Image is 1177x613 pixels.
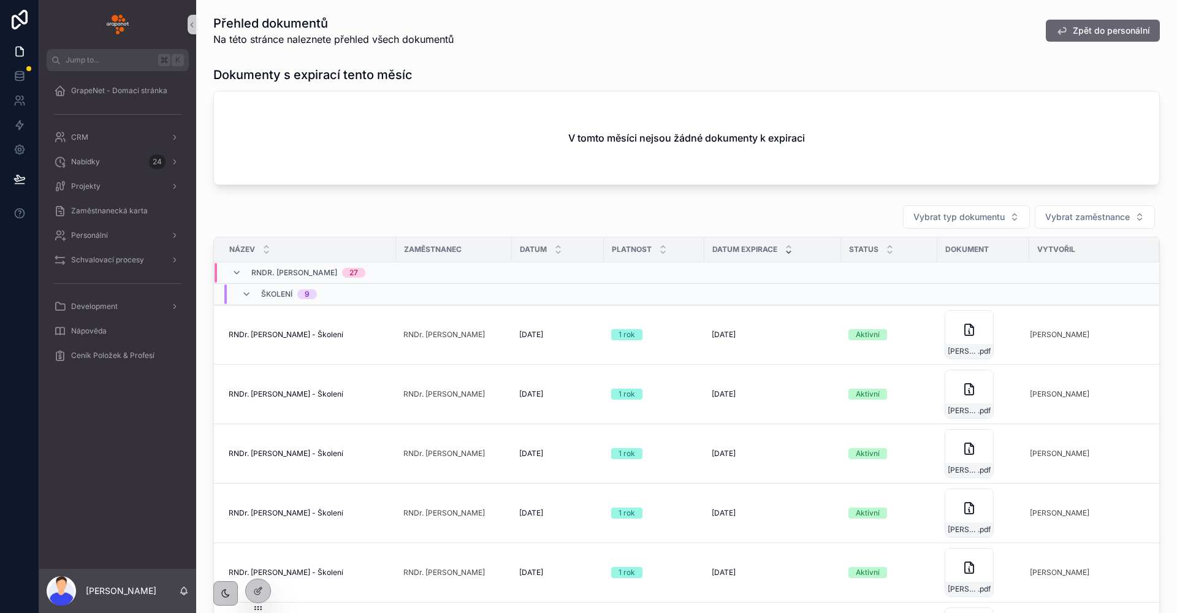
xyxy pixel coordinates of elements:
[856,567,880,578] div: Aktivní
[519,389,543,399] span: [DATE]
[71,255,144,265] span: Schvalovací procesy
[71,351,154,360] span: Ceník Položek & Profesí
[47,49,189,71] button: Jump to...K
[404,245,462,254] span: Zaměstnanec
[229,389,343,399] span: RNDr. [PERSON_NAME] - Školení
[47,151,189,173] a: Nabídky24
[66,55,153,65] span: Jump to...
[978,406,991,416] span: .pdf
[149,154,166,169] div: 24
[519,568,543,577] span: [DATE]
[978,465,991,475] span: .pdf
[403,449,485,459] a: RNDr. [PERSON_NAME]
[173,55,183,65] span: K
[71,326,107,336] span: Nápověda
[612,245,652,254] span: Platnost
[712,330,736,340] span: [DATE]
[403,568,485,577] a: RNDr. [PERSON_NAME]
[1045,211,1130,223] span: Vybrat zaměstnance
[71,302,118,311] span: Development
[712,449,736,459] span: [DATE]
[945,245,989,254] span: Dokument
[229,508,343,518] span: RNDr. [PERSON_NAME] - Školení
[712,508,736,518] span: [DATE]
[948,584,978,594] span: [PERSON_NAME]-Vala_GMP_2024
[107,15,129,34] img: App logo
[47,200,189,222] a: Zaměstnanecká karta
[1046,20,1160,42] button: Zpět do personální
[229,568,343,577] span: RNDr. [PERSON_NAME] - Školení
[1073,25,1150,37] span: Zpět do personální
[978,584,991,594] span: .pdf
[520,245,547,254] span: Datum
[619,448,635,459] div: 1 rok
[1035,205,1155,229] button: Select Button
[903,205,1030,229] button: Select Button
[1030,330,1089,340] a: [PERSON_NAME]
[619,508,635,519] div: 1 rok
[619,389,635,400] div: 1 rok
[47,295,189,318] a: Development
[213,15,454,32] h1: Přehled dokumentů
[856,508,880,519] div: Aktivní
[39,71,196,383] div: scrollable content
[349,268,358,278] div: 27
[519,330,543,340] span: [DATE]
[403,330,485,340] a: RNDr. [PERSON_NAME]
[86,585,156,597] p: [PERSON_NAME]
[856,448,880,459] div: Aktivní
[261,289,292,299] span: Školení
[948,406,978,416] span: [PERSON_NAME]-ochrana_2024
[712,389,736,399] span: [DATE]
[1030,449,1089,459] a: [PERSON_NAME]
[978,346,991,356] span: .pdf
[619,329,635,340] div: 1 rok
[1030,568,1089,577] a: [PERSON_NAME]
[47,224,189,246] a: Personální
[948,346,978,356] span: [PERSON_NAME]-ve-výškách_2025
[849,245,878,254] span: Status
[251,268,337,278] span: RNDr. [PERSON_NAME]
[71,132,88,142] span: CRM
[403,508,485,518] a: RNDr. [PERSON_NAME]
[403,389,485,399] a: RNDr. [PERSON_NAME]
[948,465,978,475] span: [PERSON_NAME]-Vala_BOZP_2024
[229,245,255,254] span: Název
[913,211,1005,223] span: Vybrat typ dokumentu
[47,249,189,271] a: Schvalovací procesy
[71,86,167,96] span: GrapeNet - Domací stránka
[213,32,454,47] span: Na této stránce naleznete přehled všech dokumentů
[712,245,777,254] span: Datum expirace
[978,525,991,535] span: .pdf
[71,181,101,191] span: Projekty
[1030,389,1089,399] a: [PERSON_NAME]
[948,525,978,535] span: [PERSON_NAME]-řidičů_2024
[856,329,880,340] div: Aktivní
[47,80,189,102] a: GrapeNet - Domací stránka
[47,320,189,342] a: Nápověda
[71,230,108,240] span: Personální
[619,567,635,578] div: 1 rok
[856,389,880,400] div: Aktivní
[568,131,805,145] h2: V tomto měsíci nejsou žádné dokumenty k expiraci
[47,126,189,148] a: CRM
[229,330,343,340] span: RNDr. [PERSON_NAME] - Školení
[47,175,189,197] a: Projekty
[519,449,543,459] span: [DATE]
[47,345,189,367] a: Ceník Položek & Profesí
[71,157,100,167] span: Nabídky
[71,206,148,216] span: Zaměstnanecká karta
[519,508,543,518] span: [DATE]
[229,449,343,459] span: RNDr. [PERSON_NAME] - Školení
[1030,508,1089,518] a: [PERSON_NAME]
[712,568,736,577] span: [DATE]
